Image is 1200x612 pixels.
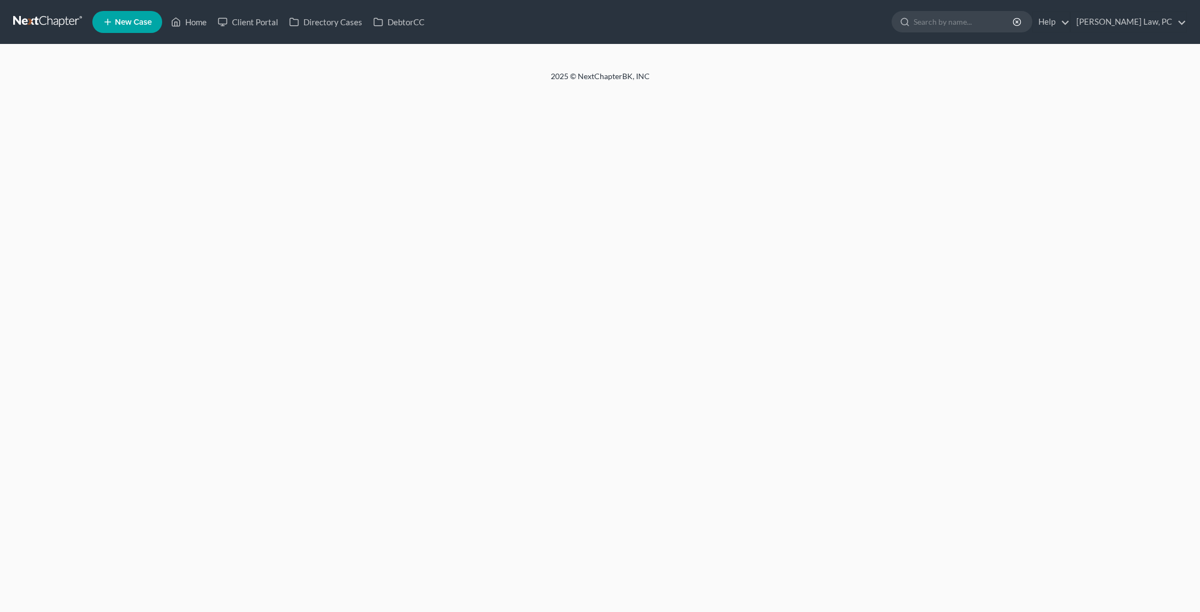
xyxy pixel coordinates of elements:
span: New Case [115,18,152,26]
a: Client Portal [212,12,284,32]
input: Search by name... [914,12,1014,32]
a: Directory Cases [284,12,368,32]
a: DebtorCC [368,12,430,32]
a: Home [165,12,212,32]
a: Help [1033,12,1070,32]
a: [PERSON_NAME] Law, PC [1071,12,1186,32]
div: 2025 © NextChapterBK, INC [287,71,914,91]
